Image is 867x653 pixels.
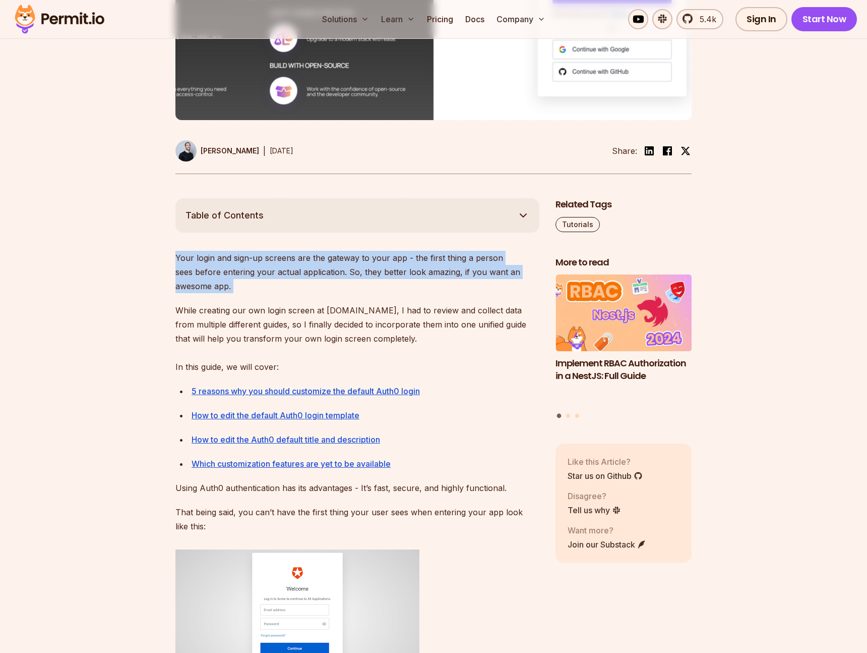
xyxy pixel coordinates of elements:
button: Go to slide 3 [575,414,579,418]
button: Company [492,9,549,29]
img: Implement RBAC Authorization in a NestJS: Full Guide [555,275,692,351]
button: Learn [377,9,419,29]
a: [PERSON_NAME] [175,140,259,161]
button: Go to slide 1 [557,413,562,418]
a: 5 reasons why you should customize the default Auth0 login [192,386,420,396]
p: Your login and sign-up screens are the gateway to your app - the first thing a person sees before... [175,251,539,293]
div: Posts [555,275,692,419]
p: [PERSON_NAME] [201,146,259,156]
p: Disagree? [568,490,621,502]
h2: More to read [555,256,692,269]
a: Implement RBAC Authorization in a NestJS: Full GuideImplement RBAC Authorization in a NestJS: Ful... [555,275,692,407]
img: linkedin [643,145,655,157]
a: Star us on Github [568,470,643,482]
a: How to edit the Auth0 default title and description [192,434,380,445]
button: Table of Contents [175,198,539,233]
h3: Implement RBAC Authorization in a NestJS: Full Guide [555,357,692,383]
a: Start Now [791,7,857,31]
a: Tutorials [555,217,600,232]
p: That being said, you can’t have the first thing your user sees when entering your app look like t... [175,505,539,533]
img: facebook [661,145,673,157]
p: While creating our own login screen at [DOMAIN_NAME], I had to review and collect data from multi... [175,303,539,374]
a: 5.4k [676,9,723,29]
a: Which customization features are yet to be available [192,459,391,469]
button: Go to slide 2 [566,414,570,418]
p: Like this Article? [568,456,643,468]
span: Table of Contents [185,208,264,223]
li: Share: [612,145,637,157]
div: | [263,145,266,157]
a: Tell us why [568,504,621,516]
img: twitter [680,146,691,156]
a: How to edit the default Auth0 login template [192,410,359,420]
button: Solutions [318,9,373,29]
span: 5.4k [694,13,716,25]
a: Join our Substack [568,538,646,551]
a: Docs [461,9,488,29]
li: 1 of 3 [555,275,692,407]
a: Sign In [735,7,787,31]
p: Using Auth0 authentication has its advantages - It’s fast, secure, and highly functional. [175,481,539,495]
img: Oded Ben David [175,140,197,161]
time: [DATE] [270,146,293,155]
a: Pricing [423,9,457,29]
h2: Related Tags [555,198,692,211]
p: Want more? [568,524,646,536]
img: Permit logo [10,2,109,36]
